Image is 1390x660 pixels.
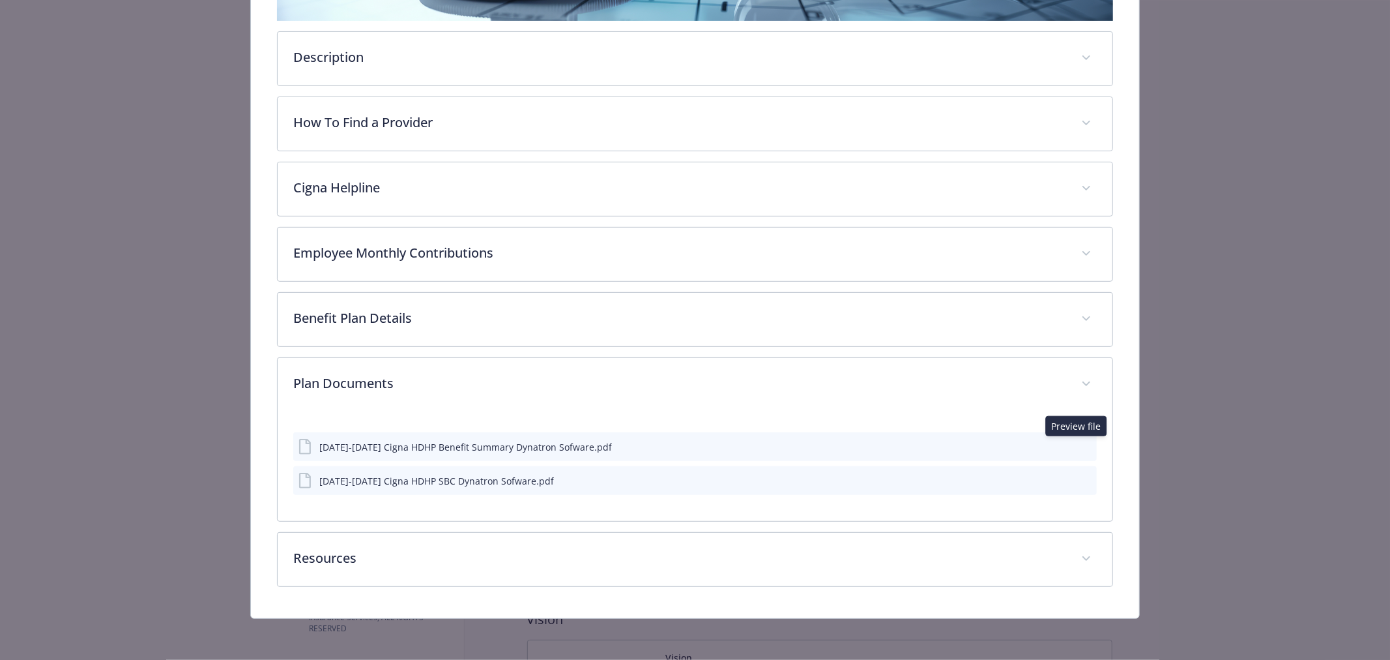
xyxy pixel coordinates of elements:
div: Description [278,32,1112,85]
p: Description [293,48,1065,67]
div: Resources [278,533,1112,586]
div: Cigna Helpline [278,162,1112,216]
div: Plan Documents [278,358,1112,412]
div: [DATE]-[DATE] Cigna HDHP Benefit Summary Dynatron Sofware.pdf [319,440,612,454]
button: download file [1059,440,1069,454]
p: Plan Documents [293,374,1065,393]
p: Resources [293,548,1065,568]
div: How To Find a Provider [278,97,1112,151]
div: Employee Monthly Contributions [278,228,1112,281]
button: preview file [1080,440,1092,454]
div: [DATE]-[DATE] Cigna HDHP SBC Dynatron Sofware.pdf [319,474,554,488]
div: Preview file [1045,416,1107,436]
div: Plan Documents [278,412,1112,521]
p: Employee Monthly Contributions [293,243,1065,263]
p: Benefit Plan Details [293,308,1065,328]
p: How To Find a Provider [293,113,1065,132]
button: download file [1059,474,1069,488]
button: preview file [1080,474,1092,488]
p: Cigna Helpline [293,178,1065,198]
div: Benefit Plan Details [278,293,1112,346]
